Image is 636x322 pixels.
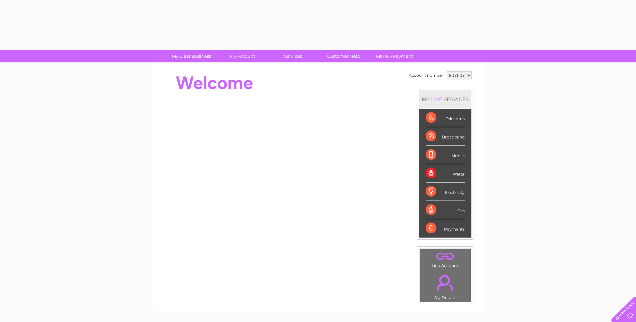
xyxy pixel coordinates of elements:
td: Account number [407,70,445,81]
a: My Clear Business [164,50,219,62]
a: . [421,271,469,294]
div: Gas [426,201,465,219]
div: Broadband [426,127,465,145]
div: Telecoms [426,109,465,127]
a: My Account [215,50,270,62]
td: My Details [419,269,471,302]
a: Make A Payment [367,50,422,62]
div: Electricity [426,183,465,201]
div: MY SERVICES [419,90,471,109]
div: Payments [426,219,465,237]
div: LIVE [430,96,444,102]
td: Link Account [419,249,471,270]
div: Water [426,164,465,183]
div: Mobile [426,146,465,164]
a: Customer Help [316,50,371,62]
a: Services [265,50,321,62]
a: . [421,251,469,262]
